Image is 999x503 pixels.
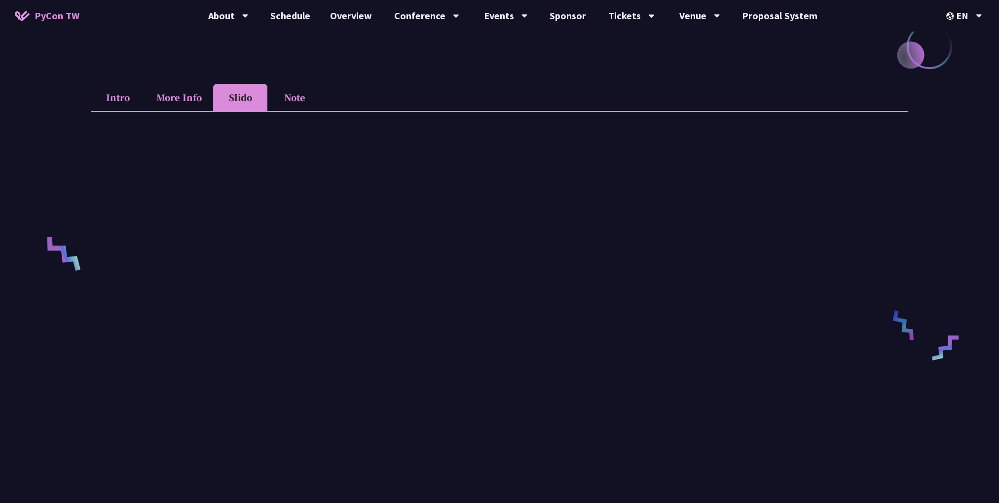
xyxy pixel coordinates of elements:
[946,12,956,20] img: Locale Icon
[5,3,89,28] a: PyCon TW
[35,8,79,23] span: PyCon TW
[213,84,267,111] li: Slido
[267,84,322,111] li: Note
[91,84,145,111] li: Intro
[15,11,30,21] img: Home icon of PyCon TW 2025
[145,84,213,111] li: More Info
